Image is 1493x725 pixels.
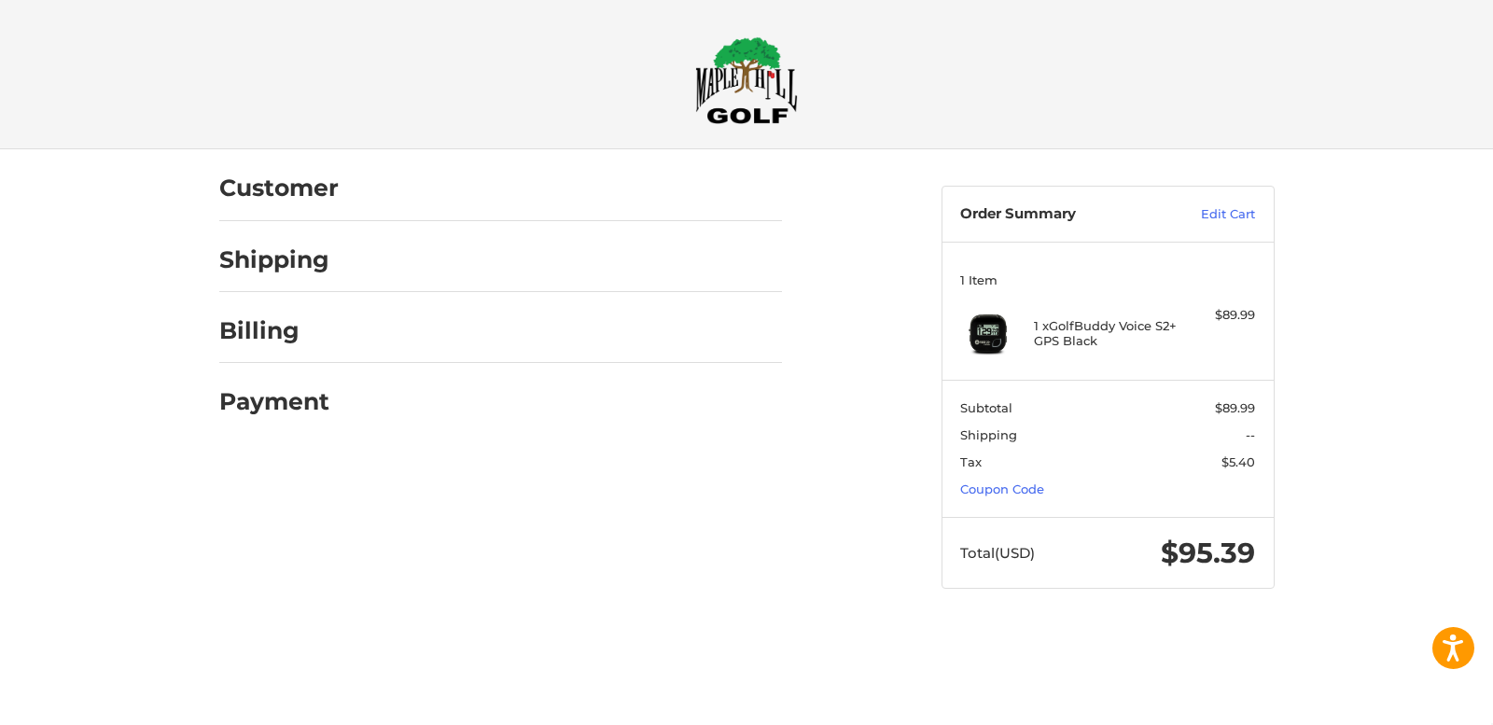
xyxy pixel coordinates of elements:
span: Subtotal [960,400,1012,415]
div: $89.99 [1181,306,1255,325]
h3: Order Summary [960,205,1161,224]
h2: Billing [219,316,328,345]
a: Edit Cart [1161,205,1255,224]
span: -- [1246,427,1255,442]
span: $89.99 [1215,400,1255,415]
span: Tax [960,454,982,469]
img: Maple Hill Golf [695,36,798,124]
h3: 1 Item [960,272,1255,287]
h4: 1 x GolfBuddy Voice S2+ GPS Black [1034,318,1177,349]
span: $95.39 [1161,536,1255,570]
h2: Payment [219,387,329,416]
span: $5.40 [1221,454,1255,469]
h2: Customer [219,174,339,202]
a: Coupon Code [960,481,1044,496]
span: Shipping [960,427,1017,442]
span: Total (USD) [960,544,1035,562]
h2: Shipping [219,245,329,274]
